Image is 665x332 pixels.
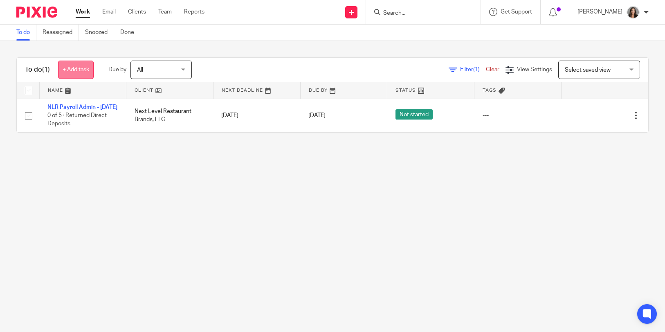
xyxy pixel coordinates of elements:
a: Work [76,8,90,16]
p: [PERSON_NAME] [577,8,622,16]
td: Next Level Restaurant Brands, LLC [126,99,213,132]
span: Tags [483,88,497,93]
span: (1) [42,66,50,73]
img: headshot%20-%20work.jpg [627,6,640,19]
a: Reassigned [43,25,79,41]
div: --- [483,111,553,120]
input: Search [382,10,456,17]
a: Clients [128,8,146,16]
td: [DATE] [213,99,300,132]
span: Filter [460,67,486,72]
a: Team [158,8,172,16]
a: Done [120,25,140,41]
h1: To do [25,65,50,74]
span: Select saved view [565,67,611,73]
a: To do [16,25,36,41]
a: Reports [184,8,204,16]
span: Get Support [501,9,532,15]
a: Clear [486,67,499,72]
span: View Settings [517,67,552,72]
span: All [137,67,143,73]
a: Email [102,8,116,16]
span: [DATE] [308,113,326,118]
span: 0 of 5 · Returned Direct Deposits [47,113,107,127]
span: (1) [473,67,480,72]
a: Snoozed [85,25,114,41]
span: Not started [395,109,433,120]
a: + Add task [58,61,94,79]
p: Due by [108,65,126,74]
a: NLR Payroll Admin - [DATE] [47,104,117,110]
img: Pixie [16,7,57,18]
